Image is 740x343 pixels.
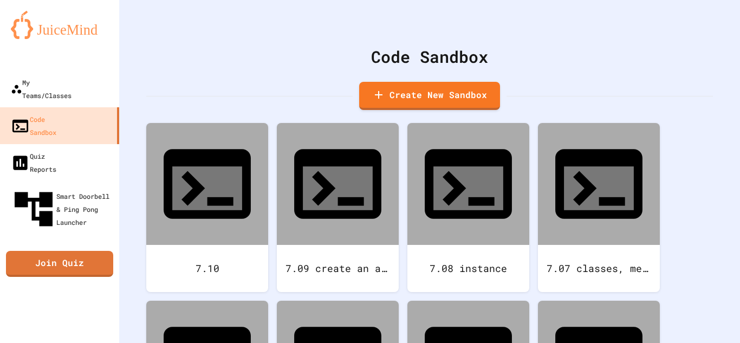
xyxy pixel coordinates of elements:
[538,123,660,292] a: 7.07 classes, methods, and objects
[11,76,72,102] div: My Teams/Classes
[407,245,529,292] div: 7.08 instance
[11,11,108,39] img: logo-orange.svg
[277,123,399,292] a: 7.09 create an array
[359,82,500,110] a: Create New Sandbox
[277,245,399,292] div: 7.09 create an array
[146,123,268,292] a: 7.10
[6,251,113,277] a: Join Quiz
[11,150,56,176] div: Quiz Reports
[146,44,713,69] div: Code Sandbox
[407,123,529,292] a: 7.08 instance
[538,245,660,292] div: 7.07 classes, methods, and objects
[11,186,115,232] div: Smart Doorbell & Ping Pong Launcher
[146,245,268,292] div: 7.10
[11,113,56,139] div: Code Sandbox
